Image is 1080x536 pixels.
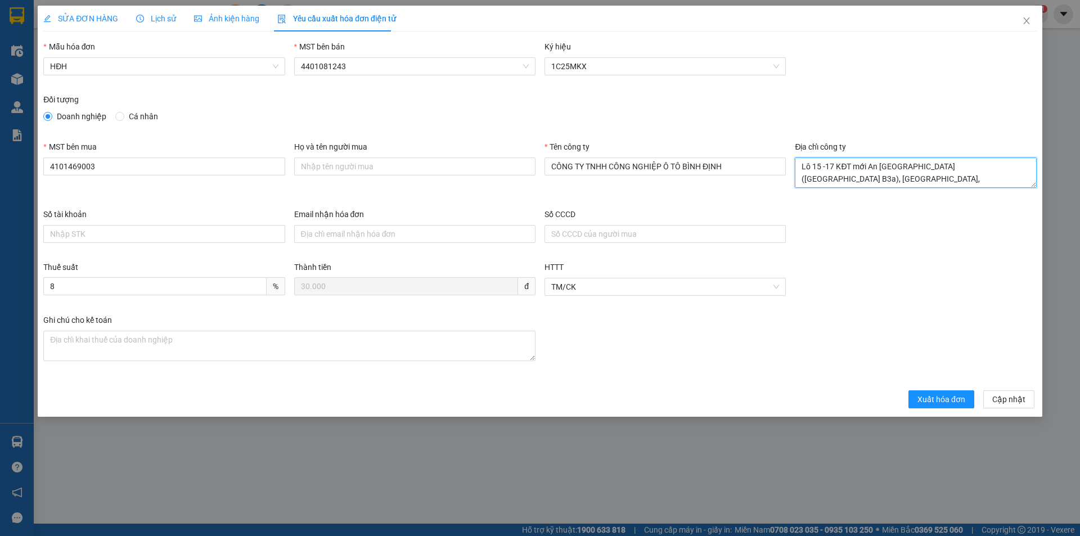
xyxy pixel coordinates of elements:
label: Ký hiệu [544,42,571,51]
span: edit [43,15,51,22]
label: Số tài khoản [43,210,87,219]
span: SỬA ĐƠN HÀNG [43,14,118,23]
span: Cá nhân [124,110,163,123]
input: Thuế suất [43,277,266,295]
label: HTTT [544,263,564,272]
span: Ảnh kiện hàng [194,14,259,23]
button: Xuất hóa đơn [908,390,974,408]
span: Xuất hóa đơn [917,393,965,406]
span: đ [518,277,535,295]
label: Tên công ty [544,142,589,151]
label: MST bên bán [294,42,345,51]
textarea: Địa chỉ công ty [795,157,1036,188]
label: MST bên mua [43,142,96,151]
span: Yêu cầu xuất hóa đơn điện tử [277,14,396,23]
span: TM/CK [551,278,779,295]
label: Đối tượng [43,95,79,104]
input: Số CCCD [544,225,786,243]
input: MST bên mua [43,157,285,175]
img: icon [277,15,286,24]
button: Cập nhật [983,390,1034,408]
label: Email nhận hóa đơn [294,210,364,219]
span: picture [194,15,202,22]
span: 1C25MKX [551,58,779,75]
input: Email nhận hóa đơn [294,225,535,243]
label: Ghi chú cho kế toán [43,316,112,325]
input: Họ và tên người mua [294,157,535,175]
input: Tên công ty [544,157,786,175]
label: Họ và tên người mua [294,142,367,151]
span: Doanh nghiệp [52,110,111,123]
span: clock-circle [136,15,144,22]
span: close [1022,16,1031,25]
button: Close [1011,6,1042,37]
span: % [267,277,285,295]
label: Số CCCD [544,210,575,219]
span: Lịch sử [136,14,176,23]
input: Số tài khoản [43,225,285,243]
label: Thuế suất [43,263,78,272]
textarea: Ghi chú cho kế toán [43,331,535,361]
label: Mẫu hóa đơn [43,42,95,51]
span: 4401081243 [301,58,529,75]
label: Địa chỉ công ty [795,142,846,151]
span: HĐH [50,58,278,75]
span: Cập nhật [992,393,1025,406]
label: Thành tiền [294,263,331,272]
